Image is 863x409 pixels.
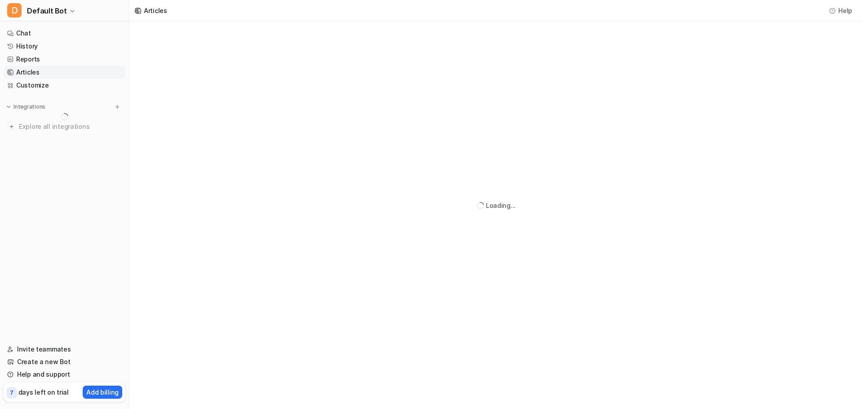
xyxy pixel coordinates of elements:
[83,386,122,399] button: Add billing
[4,102,48,111] button: Integrations
[7,122,16,131] img: explore all integrations
[4,40,125,53] a: History
[13,103,45,110] p: Integrations
[4,27,125,40] a: Chat
[4,120,125,133] a: Explore all integrations
[4,66,125,79] a: Articles
[144,6,167,15] div: Articles
[18,387,69,397] p: days left on trial
[114,104,120,110] img: menu_add.svg
[5,104,12,110] img: expand menu
[86,387,119,397] p: Add billing
[4,343,125,356] a: Invite teammates
[4,356,125,368] a: Create a new Bot
[4,368,125,381] a: Help and support
[827,4,856,17] button: Help
[7,3,22,18] span: D
[10,389,13,397] p: 7
[4,53,125,66] a: Reports
[27,4,67,17] span: Default Bot
[486,201,516,210] div: Loading...
[4,79,125,92] a: Customize
[19,119,122,134] span: Explore all integrations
